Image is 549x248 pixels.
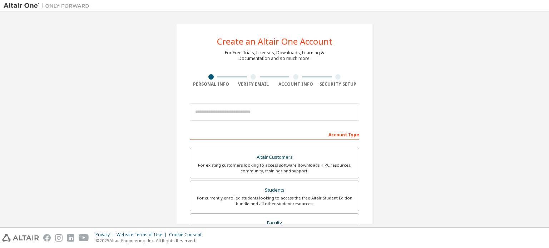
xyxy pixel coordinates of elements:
img: linkedin.svg [67,234,74,242]
div: Security Setup [317,81,360,87]
div: Privacy [95,232,117,238]
img: altair_logo.svg [2,234,39,242]
div: Personal Info [190,81,232,87]
img: instagram.svg [55,234,63,242]
p: © 2025 Altair Engineering, Inc. All Rights Reserved. [95,238,206,244]
div: For currently enrolled students looking to access the free Altair Student Edition bundle and all ... [194,195,355,207]
div: Account Type [190,128,359,140]
div: Students [194,185,355,195]
div: Altair Customers [194,152,355,162]
div: For Free Trials, Licenses, Downloads, Learning & Documentation and so much more. [225,50,324,61]
div: Verify Email [232,81,275,87]
div: For existing customers looking to access software downloads, HPC resources, community, trainings ... [194,162,355,174]
img: Altair One [4,2,93,9]
div: Create an Altair One Account [217,37,332,46]
div: Cookie Consent [169,232,206,238]
div: Faculty [194,218,355,228]
img: youtube.svg [79,234,89,242]
div: Account Info [274,81,317,87]
img: facebook.svg [43,234,51,242]
div: Website Terms of Use [117,232,169,238]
